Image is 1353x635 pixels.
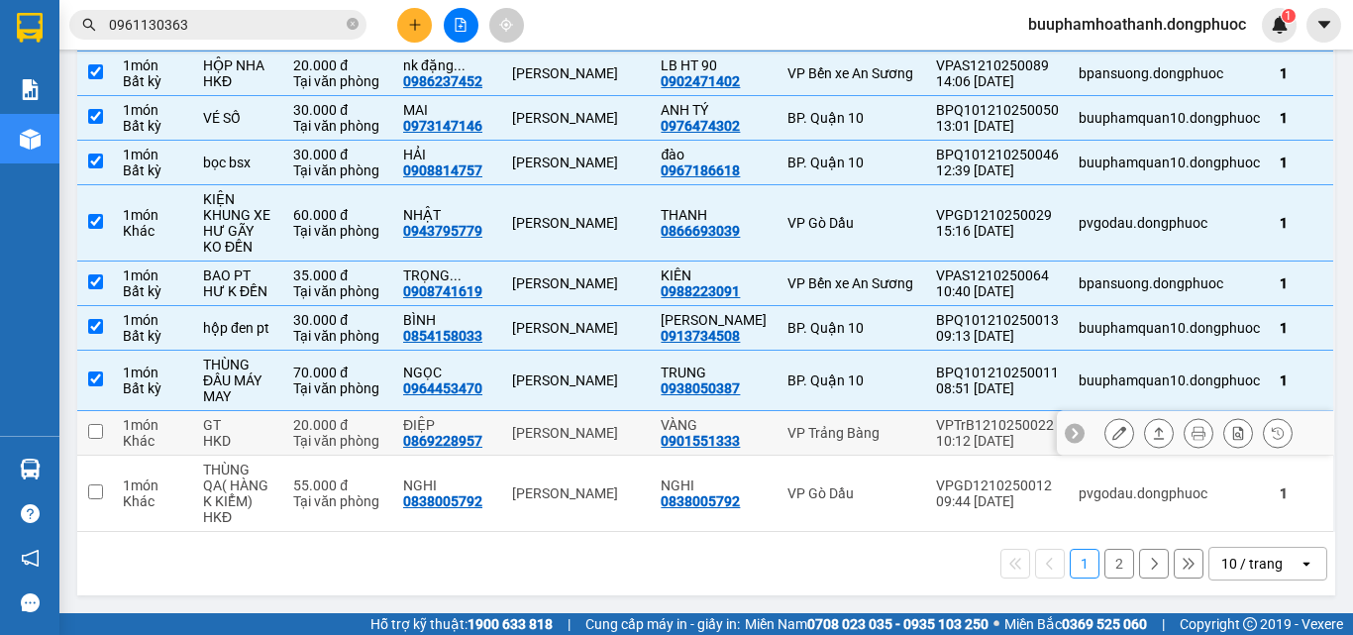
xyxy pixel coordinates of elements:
[936,147,1059,162] div: BPQ101210250046
[1004,613,1147,635] span: Miền Bắc
[1079,110,1260,126] div: buuphamquan10.dongphuoc
[203,267,273,283] div: BAO PT
[993,620,999,628] span: ⚪️
[20,459,41,479] img: warehouse-icon
[1070,549,1099,579] button: 1
[807,616,989,632] strong: 0708 023 035 - 0935 103 250
[468,616,553,632] strong: 1900 633 818
[203,191,273,223] div: KIỆN KHUNG XE
[293,147,383,162] div: 30.000 đ
[408,18,422,32] span: plus
[123,223,183,239] div: Khác
[661,328,740,344] div: 0913734508
[17,13,43,43] img: logo-vxr
[787,110,916,126] div: BP. Quận 10
[585,613,740,635] span: Cung cấp máy in - giấy in:
[293,102,383,118] div: 30.000 đ
[293,283,383,299] div: Tại văn phòng
[1280,275,1323,291] div: 1
[109,14,343,36] input: Tìm tên, số ĐT hoặc mã đơn
[123,102,183,118] div: 1 món
[123,147,183,162] div: 1 món
[1280,372,1323,388] div: 1
[293,207,383,223] div: 60.000 đ
[936,267,1059,283] div: VPAS1210250064
[1162,613,1165,635] span: |
[454,57,466,73] span: ...
[1299,556,1314,572] svg: open
[403,207,492,223] div: NHẬT
[936,162,1059,178] div: 12:39 [DATE]
[123,433,183,449] div: Khác
[512,320,641,336] div: [PERSON_NAME]
[661,102,768,118] div: ANH TÝ
[123,162,183,178] div: Bất kỳ
[293,267,383,283] div: 35.000 đ
[123,267,183,283] div: 1 món
[203,417,273,433] div: GT
[787,320,916,336] div: BP. Quận 10
[203,509,273,525] div: HKĐ
[203,73,273,89] div: HKĐ
[450,267,462,283] span: ...
[1285,9,1292,23] span: 1
[403,380,482,396] div: 0964453470
[661,365,768,380] div: TRUNG
[203,433,273,449] div: HKD
[203,110,273,126] div: VÉ SỐ
[444,8,478,43] button: file-add
[512,425,641,441] div: [PERSON_NAME]
[936,433,1059,449] div: 10:12 [DATE]
[512,65,641,81] div: [PERSON_NAME]
[1079,485,1260,501] div: pvgodau.dongphuoc
[936,73,1059,89] div: 14:06 [DATE]
[293,312,383,328] div: 30.000 đ
[1144,418,1174,448] div: Giao hàng
[347,16,359,35] span: close-circle
[1104,549,1134,579] button: 2
[203,357,273,404] div: THÙNG ĐẦU MÁY MAY
[1280,155,1323,170] div: 1
[403,283,482,299] div: 0908741619
[21,549,40,568] span: notification
[403,73,482,89] div: 0986237452
[293,328,383,344] div: Tại văn phòng
[1012,12,1262,37] span: buuphamhoathanh.dongphuoc
[403,365,492,380] div: NGỌC
[454,18,468,32] span: file-add
[21,504,40,523] span: question-circle
[936,365,1059,380] div: BPQ101210250011
[1282,9,1296,23] sup: 1
[936,207,1059,223] div: VPGD1210250029
[1280,215,1323,231] div: 1
[787,425,916,441] div: VP Trảng Bàng
[1243,617,1257,631] span: copyright
[512,110,641,126] div: [PERSON_NAME]
[787,485,916,501] div: VP Gò Dầu
[1079,275,1260,291] div: bpansuong.dongphuoc
[1271,16,1289,34] img: icon-new-feature
[82,18,96,32] span: search
[123,493,183,509] div: Khác
[403,147,492,162] div: HẢI
[20,129,41,150] img: warehouse-icon
[123,207,183,223] div: 1 món
[1280,320,1323,336] div: 1
[403,433,482,449] div: 0869228957
[20,79,41,100] img: solution-icon
[123,365,183,380] div: 1 món
[661,267,768,283] div: KIÊN
[661,493,740,509] div: 0838005792
[661,162,740,178] div: 0967186618
[936,102,1059,118] div: BPQ101210250050
[936,283,1059,299] div: 10:40 [DATE]
[403,493,482,509] div: 0838005792
[403,223,482,239] div: 0943795779
[293,477,383,493] div: 55.000 đ
[403,102,492,118] div: MAI
[661,207,768,223] div: THANH
[787,65,916,81] div: VP Bến xe An Sương
[293,380,383,396] div: Tại văn phòng
[123,477,183,493] div: 1 món
[661,380,740,396] div: 0938050387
